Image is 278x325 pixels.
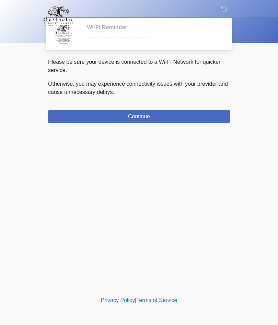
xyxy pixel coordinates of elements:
[136,297,177,303] a: Terms of Service
[87,33,220,41] div: ~~~~~~~~~~~~~~~~~~~~
[48,110,230,123] button: Continue
[48,58,230,74] p: Please be sure your device is connected to a Wi-Fi Network for quicker service.
[101,297,135,303] a: Privacy Policy
[53,24,74,45] img: Agent Avatar
[41,5,76,27] img: Aesthetic Surgery Centre, PLLC Logo
[113,89,114,95] span: .
[135,297,136,303] a: |
[48,80,230,96] p: Otherwise, you may experience connectivity issues with your provider and cause unnecessary delays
